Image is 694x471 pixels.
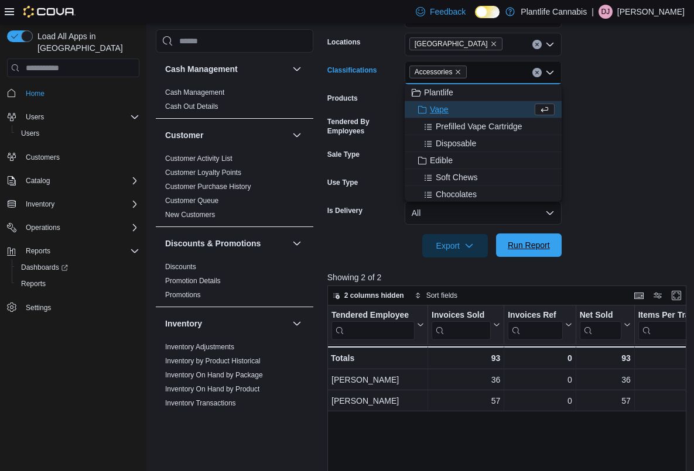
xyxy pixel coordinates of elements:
p: | [592,5,594,19]
a: Home [21,87,49,101]
span: Customer Queue [165,196,218,205]
span: Inventory Adjustments [165,342,234,352]
span: Cash Out Details [165,102,218,111]
button: Inventory [2,196,144,212]
button: Discounts & Promotions [165,238,288,249]
a: Customer Activity List [165,154,233,163]
div: Invoices Sold [432,310,491,321]
button: Cash Management [165,63,288,75]
a: Customer Purchase History [165,183,251,191]
div: Customer [156,152,313,226]
span: Catalog [21,174,139,188]
span: 2 columns hidden [344,291,404,300]
span: Customer Loyalty Points [165,168,241,177]
button: 2 columns hidden [328,288,409,302]
span: Inventory On Hand by Product [165,384,259,394]
button: Display options [651,288,665,302]
button: Prefilled Vape Cartridge [405,118,562,135]
span: Reports [21,244,139,258]
span: Reports [16,277,139,291]
span: Feedback [430,6,466,18]
button: Operations [2,219,144,236]
button: Users [12,125,144,142]
img: Cova [23,6,76,18]
button: Catalog [2,173,144,189]
label: Products [327,94,358,103]
a: Dashboards [16,260,73,274]
button: Clear input [532,40,542,49]
a: Customer Loyalty Points [165,169,241,177]
button: Vape [405,101,562,118]
div: Invoices Ref [508,310,562,340]
span: Reports [21,279,46,288]
span: Customers [21,150,139,164]
a: Users [16,126,44,140]
span: Reports [26,246,50,256]
span: Promotions [165,290,201,300]
span: Customer Purchase History [165,182,251,191]
button: Customer [165,129,288,141]
div: Declan Jeffrey [599,5,613,19]
div: Invoices Ref [508,310,562,321]
span: Settings [26,303,51,312]
div: Invoices Sold [432,310,491,340]
span: Inventory On Hand by Package [165,370,263,380]
span: Operations [26,223,60,232]
button: Tendered Employee [331,310,424,340]
span: Promotion Details [165,276,221,286]
span: Accessories [415,66,453,78]
a: Cash Management [165,88,224,97]
span: Soft Chews [436,171,478,183]
span: Inventory [21,197,139,211]
h3: Cash Management [165,63,238,75]
button: Inventory [165,318,288,329]
div: 93 [579,351,630,365]
button: Reports [2,243,144,259]
p: [PERSON_NAME] [617,5,685,19]
span: Load All Apps in [GEOGRAPHIC_DATA] [33,30,139,54]
div: Discounts & Promotions [156,260,313,307]
span: Settings [21,300,139,315]
span: Inventory [26,200,54,209]
div: [PERSON_NAME] [331,373,424,387]
div: Net Sold [579,310,621,321]
label: Classifications [327,66,377,75]
button: Customers [2,149,144,166]
a: Promotion Details [165,277,221,285]
button: Chocolates [405,186,562,203]
div: 36 [580,373,631,387]
button: Clear input [532,68,542,77]
span: Users [21,110,139,124]
span: Inventory by Product Historical [165,356,261,366]
span: Operations [21,221,139,235]
span: Dashboards [21,263,68,272]
span: Sort fields [426,291,457,300]
button: Edible [405,152,562,169]
span: Home [21,85,139,100]
button: Soft Chews [405,169,562,186]
span: Plantlife [424,87,453,98]
button: Users [2,109,144,125]
button: Cash Management [290,62,304,76]
span: New Customers [165,210,215,219]
span: Vape [430,104,449,115]
button: Keyboard shortcuts [632,288,646,302]
a: Inventory On Hand by Product [165,385,259,393]
button: Invoices Sold [432,310,500,340]
div: Net Sold [579,310,621,340]
button: Operations [21,221,65,235]
p: Showing 2 of 2 [327,271,690,283]
div: 93 [432,351,500,365]
span: Users [16,126,139,140]
button: Run Report [496,233,562,257]
label: Tendered By Employees [327,117,400,136]
span: Chocolates [436,188,477,200]
a: Inventory Adjustments [165,343,234,351]
a: Discounts [165,263,196,271]
a: Customer Queue [165,197,218,205]
a: Inventory Transactions [165,399,236,407]
div: Tendered Employee [331,310,415,340]
a: Settings [21,301,56,315]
